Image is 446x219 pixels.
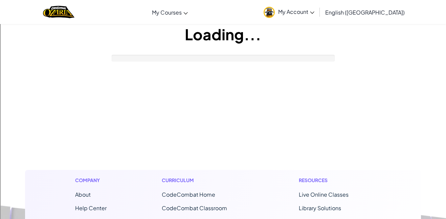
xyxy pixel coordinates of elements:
[260,1,318,23] a: My Account
[278,8,314,15] span: My Account
[43,5,74,19] img: Home
[43,5,74,19] a: Ozaria by CodeCombat logo
[149,3,191,21] a: My Courses
[152,9,182,16] span: My Courses
[264,7,275,18] img: avatar
[325,9,405,16] span: English ([GEOGRAPHIC_DATA])
[322,3,408,21] a: English ([GEOGRAPHIC_DATA])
